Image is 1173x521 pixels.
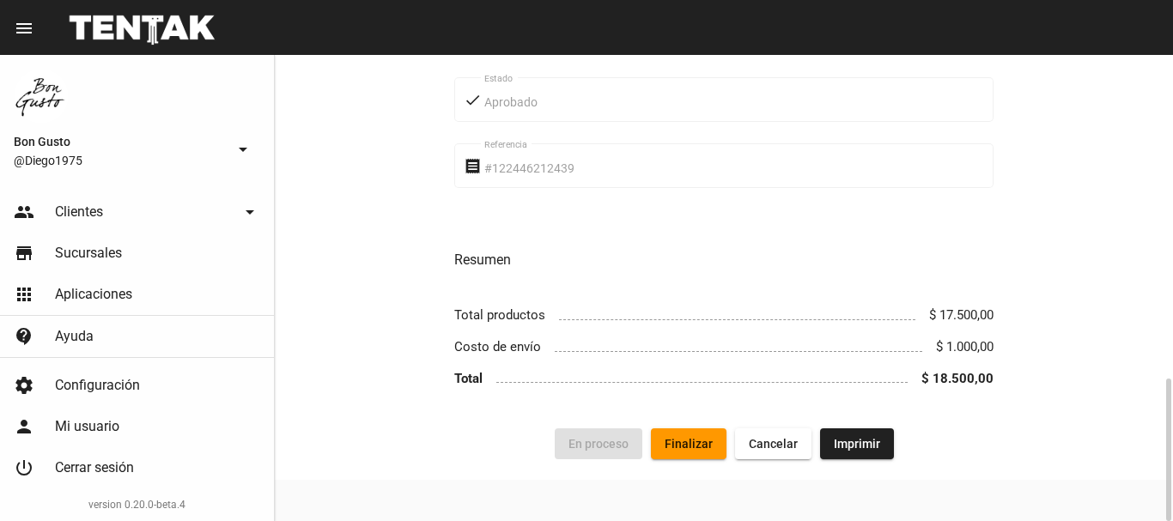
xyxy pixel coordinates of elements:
span: Sucursales [55,245,122,262]
li: Total $ 18.500,00 [454,362,994,394]
span: Mi usuario [55,418,119,435]
span: Imprimir [834,437,880,451]
mat-icon: store [14,243,34,264]
mat-icon: person [14,416,34,437]
mat-icon: people [14,202,34,222]
mat-icon: contact_support [14,326,34,347]
button: Finalizar [651,428,726,459]
mat-icon: settings [14,375,34,396]
h3: Resumen [454,248,994,272]
mat-icon: arrow_drop_down [233,139,253,160]
span: Clientes [55,203,103,221]
span: @Diego1975 [14,152,226,169]
mat-icon: arrow_drop_down [240,202,260,222]
span: Cerrar sesión [55,459,134,476]
span: Cancelar [749,437,798,451]
span: Configuración [55,377,140,394]
mat-icon: apps [14,284,34,305]
button: Imprimir [820,428,894,459]
mat-icon: menu [14,18,34,39]
span: Aplicaciones [55,286,132,303]
span: Finalizar [665,437,713,451]
img: 8570adf9-ca52-4367-b116-ae09c64cf26e.jpg [14,69,69,124]
button: En proceso [555,428,642,459]
mat-icon: receipt [464,156,484,177]
li: Costo de envío $ 1.000,00 [454,331,994,363]
li: Total productos $ 17.500,00 [454,300,994,331]
span: Bon Gusto [14,131,226,152]
span: Ayuda [55,328,94,345]
button: Cancelar [735,428,811,459]
div: version 0.20.0-beta.4 [14,496,260,513]
span: En proceso [568,437,629,451]
mat-icon: done [464,90,484,111]
mat-icon: power_settings_new [14,457,34,478]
